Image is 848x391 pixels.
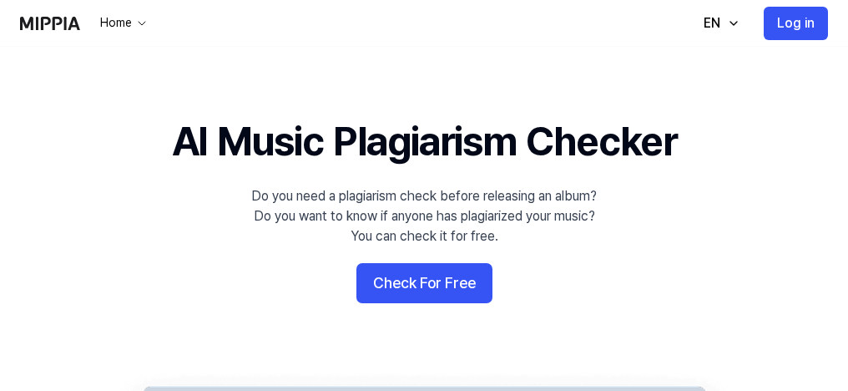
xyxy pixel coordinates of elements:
[97,15,135,32] div: Home
[700,13,724,33] div: EN
[764,7,828,40] button: Log in
[687,7,750,40] button: EN
[356,263,492,303] button: Check For Free
[20,17,80,30] img: logo
[172,114,677,170] h1: AI Music Plagiarism Checker
[97,15,149,32] button: Home
[251,186,597,246] div: Do you need a plagiarism check before releasing an album? Do you want to know if anyone has plagi...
